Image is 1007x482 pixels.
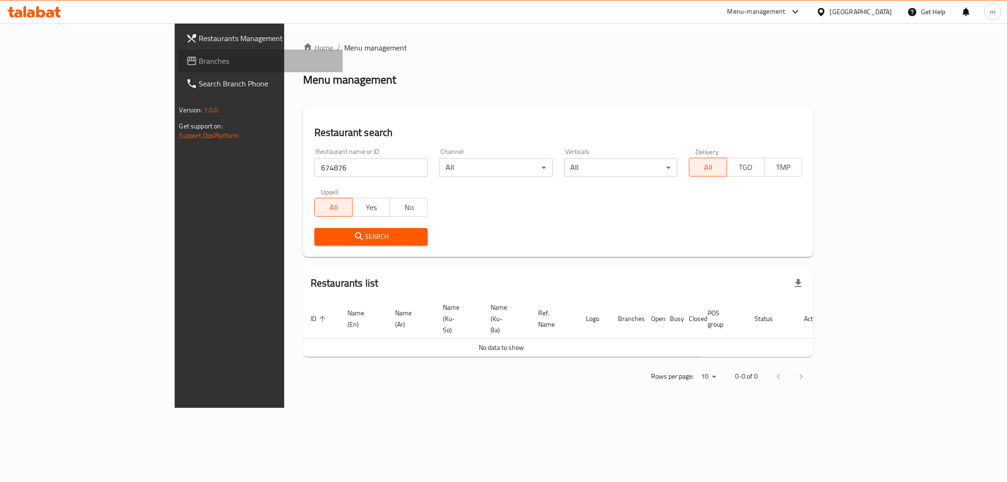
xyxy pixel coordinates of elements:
span: TMP [769,161,799,174]
h2: Menu management [303,72,396,87]
span: Yes [356,201,387,214]
th: Branches [610,299,643,339]
span: Name (Ar) [395,307,424,330]
div: Rows per page: [697,370,720,384]
a: Restaurants Management [178,27,343,50]
div: [GEOGRAPHIC_DATA] [830,7,892,17]
button: All [689,158,727,177]
th: Action [796,299,829,339]
span: Branches [199,55,335,67]
span: 1.0.0 [204,104,219,116]
span: Search Branch Phone [199,78,335,89]
div: All [439,158,552,177]
p: 0-0 of 0 [735,371,758,382]
input: Search for restaurant name or ID.. [314,158,428,177]
a: Support.OpsPlatform [179,129,239,142]
span: All [693,161,723,174]
nav: breadcrumb [303,42,814,53]
h2: Restaurants list [311,276,378,290]
span: POS group [708,307,736,330]
span: Status [754,313,785,324]
button: No [389,198,428,217]
th: Open [643,299,662,339]
div: Menu-management [728,6,786,17]
label: Delivery [695,148,719,155]
div: All [564,158,677,177]
span: Search [322,231,420,243]
p: Rows per page: [651,371,694,382]
span: TGO [731,161,761,174]
span: Name (Ku-So) [443,302,472,336]
a: Branches [178,50,343,72]
button: TMP [764,158,803,177]
span: Ref. Name [538,307,567,330]
h2: Restaurant search [314,126,803,140]
span: Name (Ku-Ba) [491,302,519,336]
span: ID [311,313,329,324]
span: Get support on: [179,120,223,132]
th: Busy [662,299,681,339]
button: Search [314,228,428,245]
button: TGO [727,158,765,177]
span: Name (En) [347,307,376,330]
button: Yes [352,198,390,217]
span: No data to show [479,341,524,354]
a: Search Branch Phone [178,72,343,95]
span: m [990,7,996,17]
span: All [319,201,349,214]
th: Closed [681,299,700,339]
span: Version: [179,104,203,116]
button: All [314,198,353,217]
span: Menu management [344,42,407,53]
label: Upsell [321,188,338,195]
table: enhanced table [303,299,829,357]
span: No [394,201,424,214]
div: Export file [787,272,810,295]
span: Restaurants Management [199,33,335,44]
th: Logo [578,299,610,339]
